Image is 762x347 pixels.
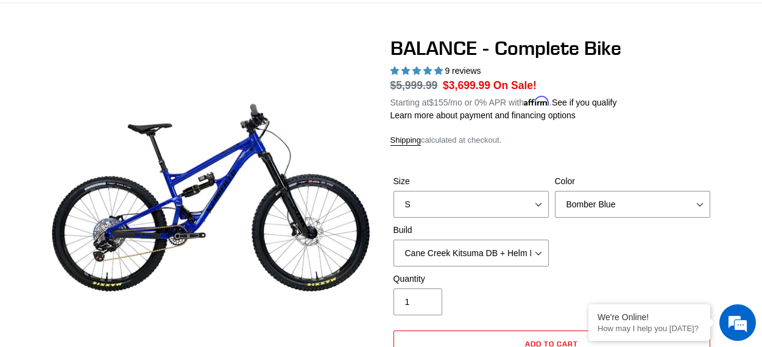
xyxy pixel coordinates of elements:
h1: BALANCE - Complete Bike [390,37,713,60]
span: $155 [429,98,448,107]
label: Color [555,175,710,188]
div: Chat with us now [82,68,223,84]
div: Minimize live chat window [200,6,229,35]
span: We're online! [71,99,168,222]
textarea: Type your message and hit 'Enter' [6,224,232,267]
span: Affirm [524,96,549,106]
a: Learn more about payment and financing options [390,110,576,120]
s: $5,999.99 [390,79,438,91]
span: 9 reviews [445,66,481,76]
div: We're Online! [598,312,701,322]
p: Starting at /mo or 0% APR with . [390,93,617,109]
label: Size [393,175,549,188]
div: Navigation go back [13,67,32,85]
a: Shipping [390,135,422,146]
img: d_696896380_company_1647369064580_696896380 [39,61,69,91]
div: calculated at checkout. [390,134,713,146]
label: Quantity [393,273,549,285]
p: How may I help you today? [598,324,701,333]
span: $3,699.99 [443,79,490,91]
span: 5.00 stars [390,66,445,76]
label: Build [393,224,549,237]
span: On Sale! [493,77,537,93]
a: See if you qualify - Learn more about Affirm Financing (opens in modal) [552,98,617,107]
